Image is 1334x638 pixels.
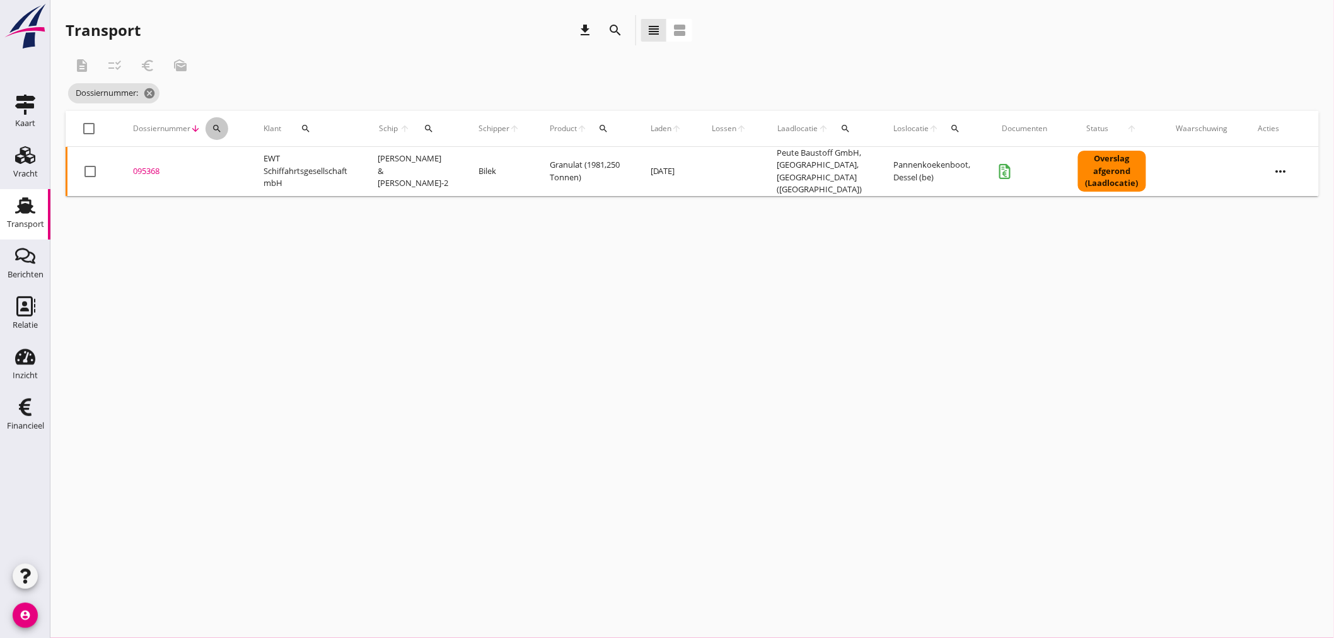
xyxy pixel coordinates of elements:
span: Schip [378,123,399,134]
div: Acties [1258,123,1304,134]
td: EWT Schiffahrtsgesellschaft mbH [248,147,362,196]
i: arrow_upward [929,124,939,134]
i: search [608,23,623,38]
i: view_agenda [672,23,687,38]
i: arrow_upward [818,124,829,134]
span: Product [550,123,577,134]
i: search [301,124,311,134]
td: [PERSON_NAME] & [PERSON_NAME]-2 [362,147,463,196]
span: Laden [651,123,672,134]
div: Kaart [15,119,35,127]
i: search [841,124,851,134]
span: Laadlocatie [777,123,818,134]
td: Granulat (1981,250 Tonnen) [535,147,635,196]
i: arrow_upward [1118,124,1146,134]
img: logo-small.a267ee39.svg [3,3,48,50]
div: Klant [264,113,347,144]
i: arrow_downward [190,124,200,134]
span: Lossen [712,123,737,134]
i: cancel [143,87,156,100]
div: Berichten [8,270,43,279]
div: Vracht [13,170,38,178]
i: arrow_upward [672,124,682,134]
span: Dossiernummer: [68,83,159,103]
i: download [577,23,593,38]
i: arrow_upward [399,124,412,134]
td: Peute Baustoff GmbH, [GEOGRAPHIC_DATA], [GEOGRAPHIC_DATA] ([GEOGRAPHIC_DATA]) [762,147,878,196]
div: Inzicht [13,371,38,380]
div: Financieel [7,422,44,430]
span: Status [1078,123,1118,134]
td: [DATE] [635,147,697,196]
i: account_circle [13,603,38,628]
div: Transport [66,20,141,40]
i: arrow_upward [737,124,747,134]
td: Bilek [464,147,535,196]
i: arrow_upward [577,124,588,134]
i: search [599,124,609,134]
i: search [212,124,222,134]
i: search [424,124,434,134]
div: Waarschuwing [1176,123,1228,134]
i: view_headline [646,23,661,38]
i: search [950,124,960,134]
div: 095368 [133,165,233,178]
i: arrow_upward [510,124,520,134]
div: Transport [7,220,44,228]
td: Pannenkoekenboot, Dessel (be) [878,147,987,196]
div: Relatie [13,321,38,329]
div: Documenten [1002,123,1048,134]
div: Overslag afgerond (Laadlocatie) [1078,151,1146,192]
span: Dossiernummer [133,123,190,134]
span: Loslocatie [893,123,929,134]
span: Schipper [479,123,510,134]
i: more_horiz [1263,154,1299,189]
